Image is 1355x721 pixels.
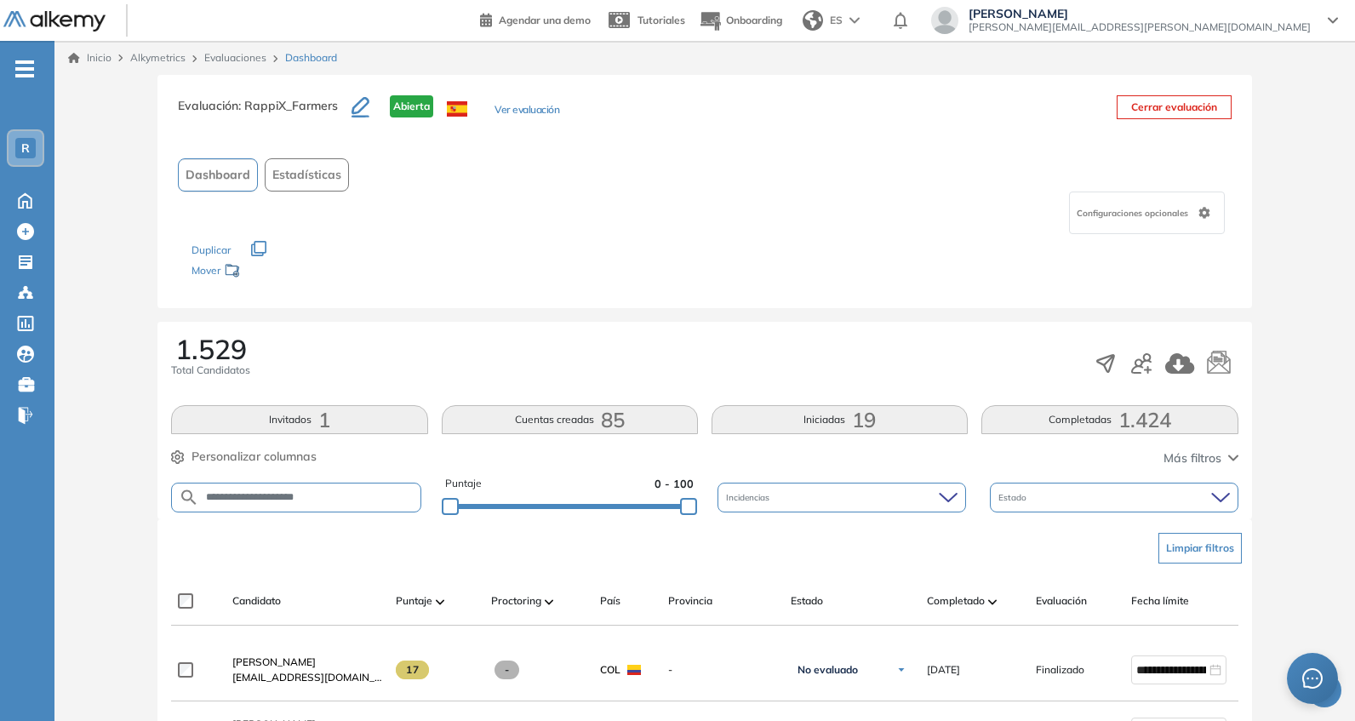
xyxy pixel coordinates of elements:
[1158,533,1242,564] button: Limpiar filtros
[990,483,1238,512] div: Estado
[803,10,823,31] img: world
[1069,192,1225,234] div: Configuraciones opcionales
[600,593,620,609] span: País
[179,487,199,508] img: SEARCH_ALT
[718,483,966,512] div: Incidencias
[445,476,482,492] span: Puntaje
[600,662,620,678] span: COL
[1077,207,1192,220] span: Configuraciones opcionales
[130,51,186,64] span: Alkymetrics
[442,405,698,434] button: Cuentas creadas85
[171,448,317,466] button: Personalizar columnas
[491,593,541,609] span: Proctoring
[988,599,997,604] img: [missing "en.ARROW_ALT" translation]
[726,491,773,504] span: Incidencias
[668,662,777,678] span: -
[798,663,858,677] span: No evaluado
[668,593,712,609] span: Provincia
[436,599,444,604] img: [missing "en.ARROW_ALT" translation]
[390,95,433,117] span: Abierta
[192,243,231,256] span: Duplicar
[627,665,641,675] img: COL
[21,141,30,155] span: R
[232,655,316,668] span: [PERSON_NAME]
[927,593,985,609] span: Completado
[232,655,382,670] a: [PERSON_NAME]
[699,3,782,39] button: Onboarding
[1117,95,1232,119] button: Cerrar evaluación
[1036,593,1087,609] span: Evaluación
[396,593,432,609] span: Puntaje
[1131,593,1189,609] span: Fecha límite
[285,50,337,66] span: Dashboard
[969,20,1311,34] span: [PERSON_NAME][EMAIL_ADDRESS][PERSON_NAME][DOMAIN_NAME]
[655,476,694,492] span: 0 - 100
[495,102,559,120] button: Ver evaluación
[192,256,362,288] div: Mover
[265,158,349,192] button: Estadísticas
[232,670,382,685] span: [EMAIL_ADDRESS][DOMAIN_NAME]
[232,593,281,609] span: Candidato
[896,665,906,675] img: Ícono de flecha
[178,158,258,192] button: Dashboard
[3,11,106,32] img: Logo
[791,593,823,609] span: Estado
[637,14,685,26] span: Tutoriales
[171,363,250,378] span: Total Candidatos
[186,166,250,184] span: Dashboard
[726,14,782,26] span: Onboarding
[981,405,1238,434] button: Completadas1.424
[1036,662,1084,678] span: Finalizado
[447,101,467,117] img: ESP
[175,335,247,363] span: 1.529
[495,661,519,679] span: -
[238,98,338,113] span: : RappiX_Farmers
[1163,449,1238,467] button: Más filtros
[68,50,111,66] a: Inicio
[272,166,341,184] span: Estadísticas
[712,405,968,434] button: Iniciadas19
[192,448,317,466] span: Personalizar columnas
[849,17,860,24] img: arrow
[969,7,1311,20] span: [PERSON_NAME]
[15,67,34,71] i: -
[480,9,591,29] a: Agendar una demo
[1302,668,1323,689] span: message
[998,491,1030,504] span: Estado
[545,599,553,604] img: [missing "en.ARROW_ALT" translation]
[1163,449,1221,467] span: Más filtros
[178,95,352,131] h3: Evaluación
[171,405,427,434] button: Invitados1
[927,662,960,678] span: [DATE]
[830,13,843,28] span: ES
[204,51,266,64] a: Evaluaciones
[396,661,429,679] span: 17
[499,14,591,26] span: Agendar una demo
